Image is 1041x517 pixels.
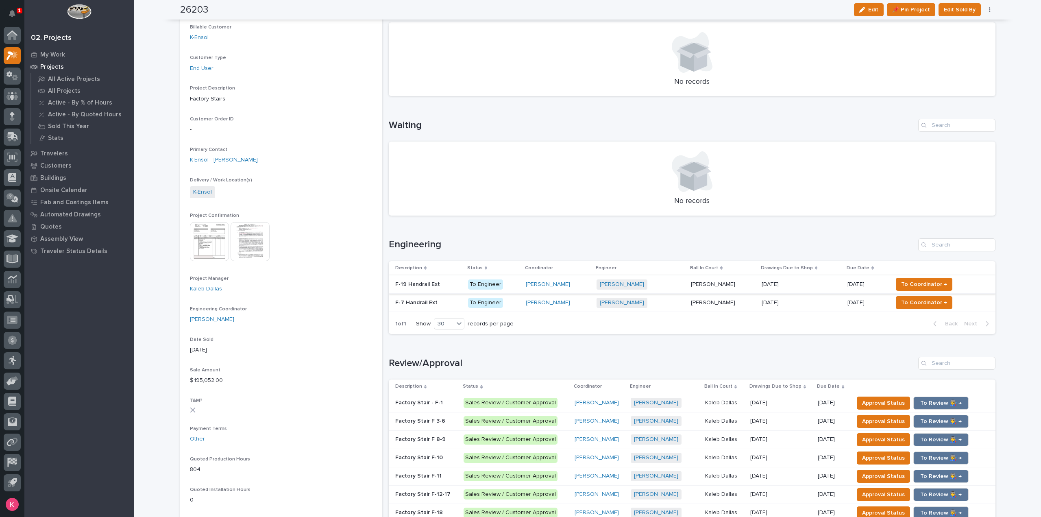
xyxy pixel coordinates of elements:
tr: Factory Stair F 3-6Factory Stair F 3-6 Sales Review / Customer Approval[PERSON_NAME] [PERSON_NAME... [389,412,995,430]
span: Approval Status [862,417,905,426]
span: Quoted Installation Hours [190,487,250,492]
p: [DATE] [818,491,847,498]
p: [DATE] [750,434,769,443]
a: [PERSON_NAME] [634,473,678,480]
button: 📌 Pin Project [887,3,935,16]
div: Sales Review / Customer Approval [464,453,558,463]
button: Edit Sold By [939,3,981,16]
a: [PERSON_NAME] [575,509,619,516]
p: records per page [468,321,514,327]
a: K-Ensol - [PERSON_NAME] [190,156,258,164]
span: To Coordinator → [901,279,947,289]
span: Delivery / Work Location(s) [190,178,252,183]
input: Search [918,119,995,132]
tr: Factory Stair F-10Factory Stair F-10 Sales Review / Customer Approval[PERSON_NAME] [PERSON_NAME] ... [389,449,995,467]
button: Approval Status [857,415,910,428]
h1: Engineering [389,239,915,251]
span: Project Confirmation [190,213,239,218]
p: 1 [18,8,21,13]
button: Notifications [4,5,21,22]
button: Next [961,320,995,327]
span: Billable Customer [190,25,231,30]
div: Sales Review / Customer Approval [464,489,558,500]
span: To Coordinator → [901,298,947,308]
button: To Coordinator → [896,296,952,309]
span: Next [964,320,982,327]
p: Factory Stair F 3-6 [395,416,447,425]
span: Quoted Production Hours [190,457,250,462]
p: Factory Stair F-12-17 [395,489,452,498]
p: [DATE] [818,509,847,516]
p: All Projects [48,87,81,95]
h2: 26203 [180,4,208,16]
a: Other [190,435,205,443]
p: - [190,125,372,134]
a: Traveler Status Details [24,245,134,257]
span: Payment Terms [190,426,227,431]
button: Approval Status [857,470,910,483]
a: [PERSON_NAME] [575,418,619,425]
button: Edit [854,3,884,16]
span: To Review 👨‍🏭 → [920,453,962,463]
span: 📌 Pin Project [892,5,930,15]
button: Back [927,320,961,327]
p: Factory Stair F-11 [395,471,443,480]
a: Sold This Year [31,120,134,132]
a: [PERSON_NAME] [575,491,619,498]
p: [DATE] [818,399,847,406]
span: Approval Status [862,490,905,500]
span: Back [940,320,958,327]
p: Assembly View [40,236,83,243]
button: To Review 👨‍🏭 → [913,415,969,428]
p: Description [395,264,422,273]
button: Approval Status [857,433,910,446]
button: users-avatar [4,496,21,513]
a: All Projects [31,85,134,96]
h1: Review/Approval [389,358,915,369]
a: [PERSON_NAME] [526,299,570,306]
p: 804 [190,465,372,474]
p: Due Date [817,382,840,391]
p: Kaleb Dallas [705,398,739,406]
a: Projects [24,61,134,73]
p: $ 195,052.00 [190,376,372,385]
p: Factory Stair F-10 [395,453,444,461]
p: [DATE] [190,346,372,354]
input: Search [918,357,995,370]
p: [PERSON_NAME] [691,298,737,306]
p: Factory Stair - F-1 [395,398,444,406]
p: Quotes [40,223,62,231]
button: To Review 👨‍🏭 → [913,433,969,446]
div: Sales Review / Customer Approval [464,434,558,445]
p: Kaleb Dallas [705,434,739,443]
p: [DATE] [762,279,780,288]
p: [DATE] [818,418,847,425]
a: [PERSON_NAME] [575,454,619,461]
p: [DATE] [818,436,847,443]
p: [DATE] [847,281,886,288]
button: Approval Status [857,452,910,465]
button: Approval Status [857,397,910,410]
span: To Review 👨‍🏭 → [920,435,962,445]
button: Approval Status [857,488,910,501]
p: Travelers [40,150,68,157]
p: Customers [40,162,72,170]
a: [PERSON_NAME] [575,473,619,480]
p: [PERSON_NAME] [691,279,737,288]
button: To Review 👨‍🏭 → [913,470,969,483]
button: To Coordinator → [896,278,952,291]
span: T&M? [190,398,203,403]
a: [PERSON_NAME] [634,436,678,443]
p: [DATE] [818,454,847,461]
a: [PERSON_NAME] [575,436,619,443]
span: To Review 👨‍🏭 → [920,471,962,481]
div: Search [918,238,995,251]
p: 1 of 1 [389,314,413,334]
a: [PERSON_NAME] [634,491,678,498]
div: Sales Review / Customer Approval [464,416,558,426]
a: End User [190,64,213,73]
span: Project Description [190,86,235,91]
a: My Work [24,48,134,61]
a: [PERSON_NAME] [634,418,678,425]
tr: F-7 Handrail ExtF-7 Handrail Ext To Engineer[PERSON_NAME] [PERSON_NAME] [PERSON_NAME][PERSON_NAME... [389,294,995,312]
